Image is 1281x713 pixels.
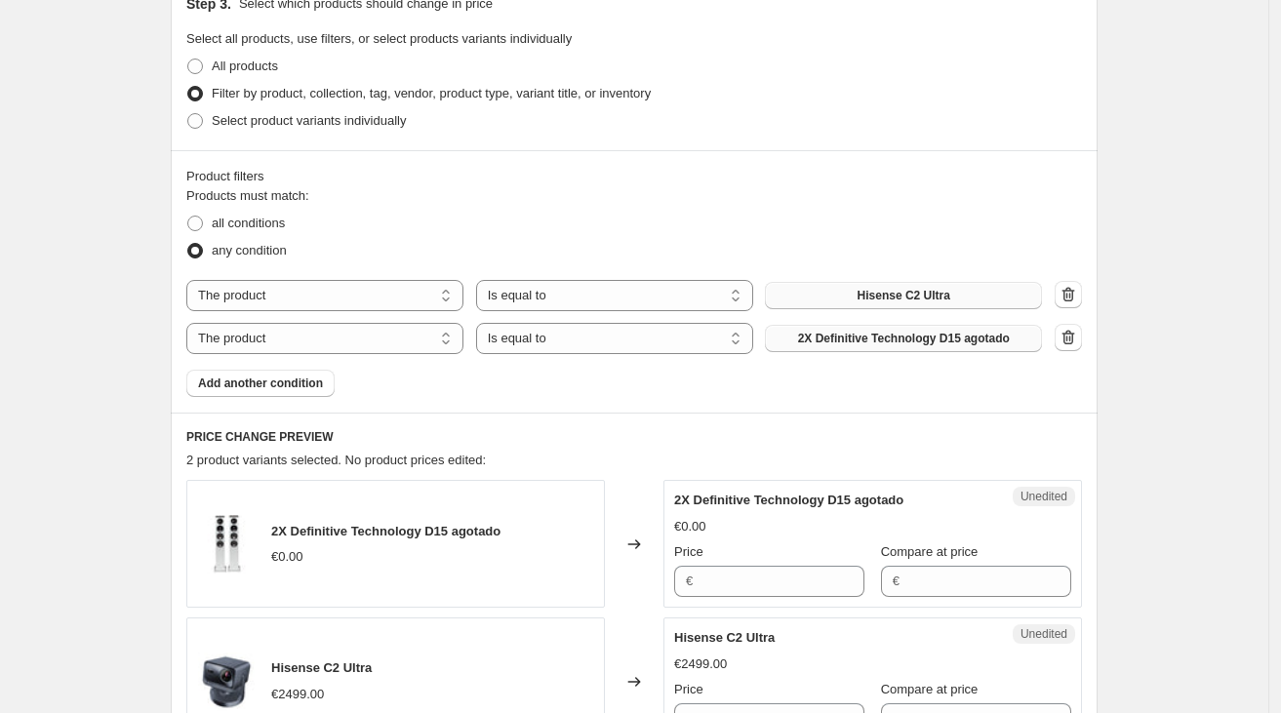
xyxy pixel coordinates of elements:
[212,59,278,73] span: All products
[271,687,324,701] span: €2499.00
[1021,489,1067,504] span: Unedited
[686,574,693,588] span: €
[186,188,309,203] span: Products must match:
[186,31,572,46] span: Select all products, use filters, or select products variants individually
[858,288,950,303] span: Hisense C2 Ultra
[212,113,406,128] span: Select product variants individually
[674,630,775,645] span: Hisense C2 Ultra
[197,515,256,574] img: p-producto-41597-61_133a3f07-81c4-499e-97b5-6d4cc61733f4-895123_80x.jpg
[198,376,323,391] span: Add another condition
[186,370,335,397] button: Add another condition
[1021,626,1067,642] span: Unedited
[674,682,703,696] span: Price
[674,493,903,507] span: 2X Definitive Technology D15 agotado
[186,429,1082,445] h6: PRICE CHANGE PREVIEW
[881,682,979,696] span: Compare at price
[271,660,372,675] span: Hisense C2 Ultra
[674,519,706,534] span: €0.00
[765,282,1042,309] button: Hisense C2 Ultra
[271,549,303,564] span: €0.00
[212,216,285,230] span: all conditions
[212,86,651,100] span: Filter by product, collection, tag, vendor, product type, variant title, or inventory
[893,574,900,588] span: €
[765,325,1042,352] button: 2X Definitive Technology D15 agotado
[186,167,1082,186] div: Product filters
[674,544,703,559] span: Price
[197,653,256,711] img: HisenseC2Ultralado3_80x.jpg
[674,656,727,671] span: €2499.00
[881,544,979,559] span: Compare at price
[186,453,486,467] span: 2 product variants selected. No product prices edited:
[798,331,1010,346] span: 2X Definitive Technology D15 agotado
[212,243,287,257] span: any condition
[271,524,500,538] span: 2X Definitive Technology D15 agotado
